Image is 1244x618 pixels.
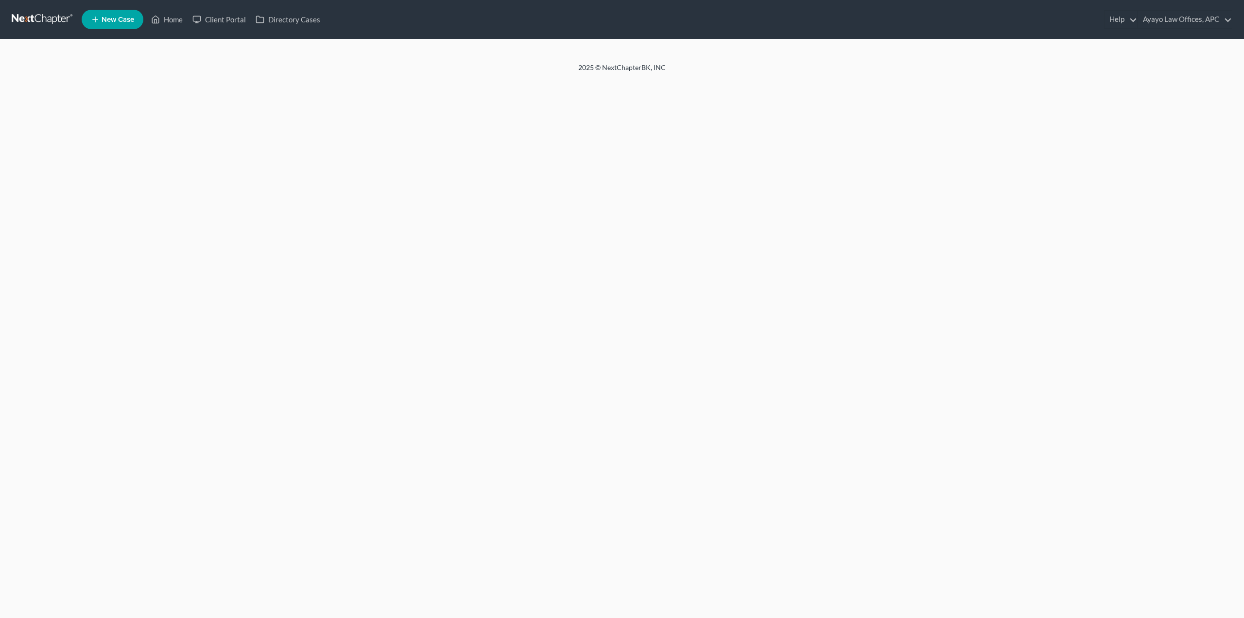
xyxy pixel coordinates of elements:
[146,11,188,28] a: Home
[345,63,899,80] div: 2025 © NextChapterBK, INC
[1105,11,1137,28] a: Help
[188,11,251,28] a: Client Portal
[82,10,143,29] new-legal-case-button: New Case
[251,11,325,28] a: Directory Cases
[1138,11,1232,28] a: Ayayo Law Offices, APC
